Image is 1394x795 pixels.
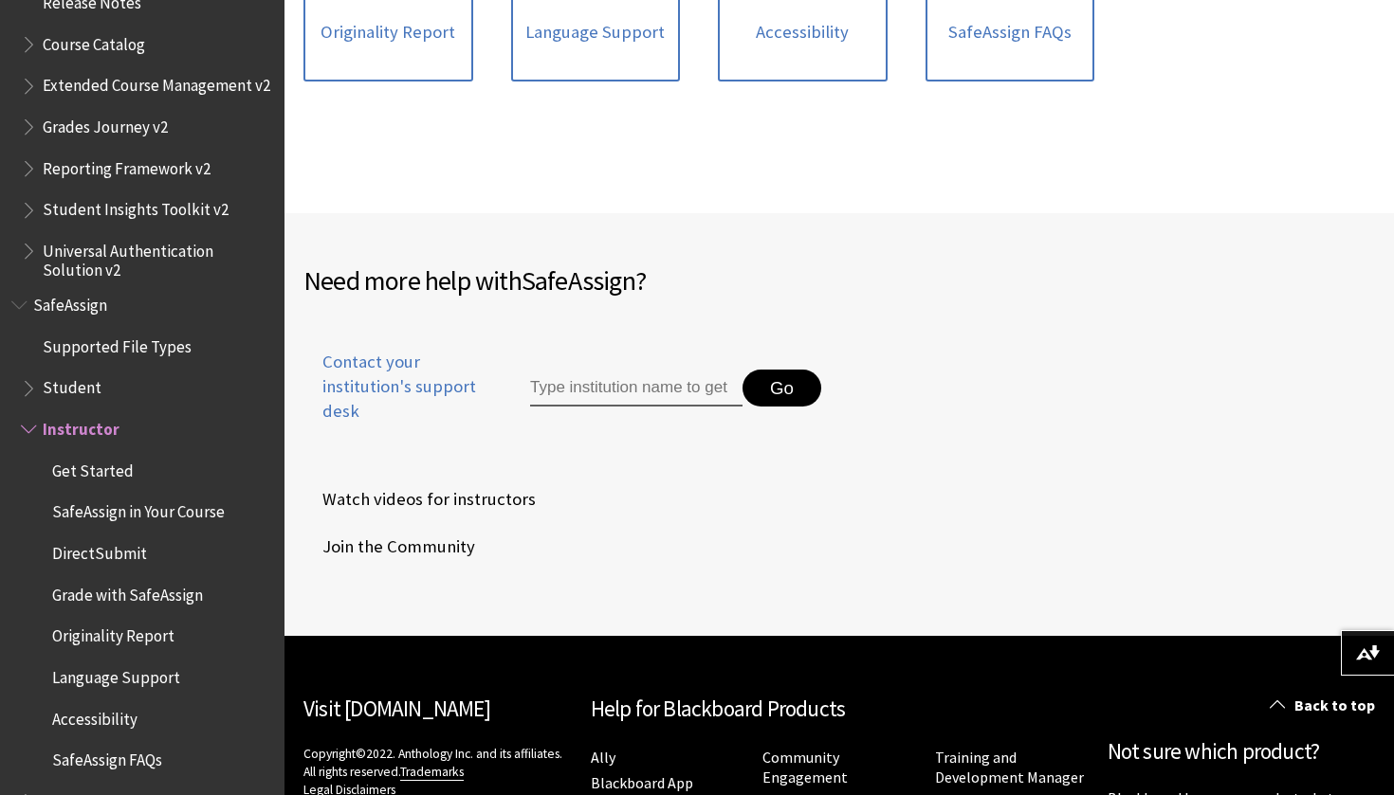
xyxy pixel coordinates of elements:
[52,703,138,729] span: Accessibility
[303,485,536,514] span: Watch videos for instructors
[303,485,540,514] a: Watch videos for instructors
[591,693,1089,726] h2: Help for Blackboard Products
[303,261,839,300] h2: Need more help with ?
[400,764,464,781] a: Trademarks
[762,748,848,787] a: Community Engagement
[743,370,821,407] button: Go
[522,263,635,298] span: SafeAssign
[591,748,615,768] a: Ally
[935,748,1084,787] a: Training and Development Manager
[1108,735,1376,768] h2: Not sure which product?
[43,413,119,439] span: Instructor
[52,621,174,646] span: Originality Report
[52,455,134,480] span: Get Started
[43,331,192,356] span: Supported File Types
[303,533,475,561] span: Join the Community
[303,350,486,447] a: Contact your institution's support desk
[591,773,693,793] a: Blackboard App
[52,537,147,563] span: DirectSubmit
[52,745,162,770] span: SafeAssign FAQs
[43,70,270,96] span: Extended Course Management v2
[1256,688,1394,723] a: Back to top
[43,153,211,178] span: Reporting Framework v2
[43,194,229,220] span: Student Insights Toolkit v2
[530,370,743,407] input: Type institution name to get support
[52,497,225,522] span: SafeAssign in Your Course
[303,695,490,722] a: Visit [DOMAIN_NAME]
[52,579,203,605] span: Grade with SafeAssign
[43,235,271,280] span: Universal Authentication Solution v2
[303,350,486,425] span: Contact your institution's support desk
[43,28,145,54] span: Course Catalog
[52,661,180,687] span: Language Support
[303,533,479,561] a: Join the Community
[33,289,107,315] span: SafeAssign
[43,372,101,398] span: Student
[43,111,168,136] span: Grades Journey v2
